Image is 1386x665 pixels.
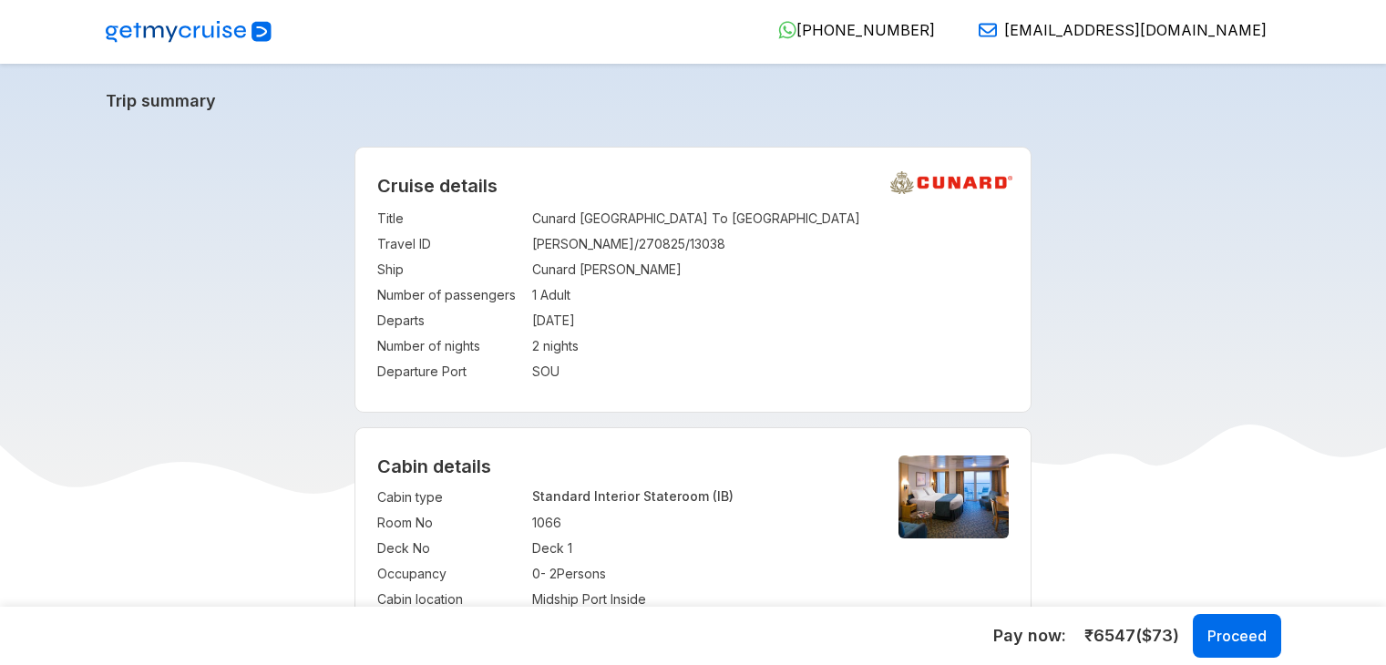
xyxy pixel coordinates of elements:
td: Cunard [GEOGRAPHIC_DATA] To [GEOGRAPHIC_DATA] [532,206,1009,231]
td: Cabin type [377,485,523,510]
td: : [523,587,532,612]
td: : [523,561,532,587]
td: Title [377,206,523,231]
a: [PHONE_NUMBER] [764,21,935,39]
td: Number of passengers [377,282,523,308]
td: : [523,485,532,510]
td: Deck No [377,536,523,561]
td: : [523,308,532,333]
h2: Cruise details [377,175,1009,197]
a: Trip summary [106,91,1281,110]
span: [PHONE_NUMBER] [796,21,935,39]
td: : [523,257,532,282]
td: [DATE] [532,308,1009,333]
td: Midship Port Inside [532,587,868,612]
td: Departs [377,308,523,333]
h5: Pay now : [993,625,1066,647]
td: Room No [377,510,523,536]
td: Cunard [PERSON_NAME] [532,257,1009,282]
td: Ship [377,257,523,282]
span: ₹ 6547 ($ 73 ) [1084,624,1179,648]
td: Cabin location [377,587,523,612]
a: [EMAIL_ADDRESS][DOMAIN_NAME] [964,21,1267,39]
td: Departure Port [377,359,523,384]
td: : [523,206,532,231]
td: : [523,510,532,536]
h4: Cabin details [377,455,1009,477]
td: 1 Adult [532,282,1009,308]
img: WhatsApp [778,21,796,39]
td: : [523,282,532,308]
td: Deck 1 [532,536,868,561]
td: : [523,359,532,384]
td: : [523,536,532,561]
td: SOU [532,359,1009,384]
img: Email [979,21,997,39]
span: (IB) [713,488,734,504]
td: Travel ID [377,231,523,257]
td: 1066 [532,510,868,536]
td: 0 - 2 Persons [532,561,868,587]
td: : [523,333,532,359]
td: : [523,231,532,257]
td: 2 nights [532,333,1009,359]
td: Occupancy [377,561,523,587]
button: Proceed [1193,614,1281,658]
td: [PERSON_NAME]/270825/13038 [532,231,1009,257]
p: Standard Interior Stateroom [532,488,868,504]
td: Number of nights [377,333,523,359]
span: [EMAIL_ADDRESS][DOMAIN_NAME] [1004,21,1267,39]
